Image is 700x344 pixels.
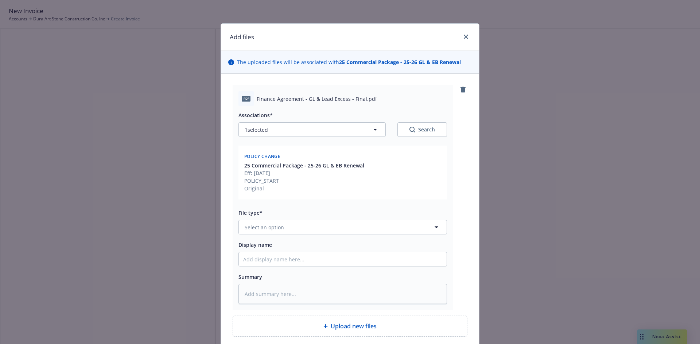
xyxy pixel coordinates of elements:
[244,177,364,185] div: POLICY_START
[244,169,364,177] div: Eff: [DATE]
[257,95,377,103] span: Finance Agreement - GL & Lead Excess - Final.pdf
[238,122,386,137] button: 1selected
[239,252,447,266] input: Add display name here...
[233,316,467,337] div: Upload new files
[230,32,254,42] h1: Add files
[339,59,461,66] strong: 25 Commercial Package - 25-26 GL & EB Renewal
[409,126,435,133] div: Search
[238,241,272,248] span: Display name
[237,58,461,66] span: The uploaded files will be associated with
[238,112,273,119] span: Associations*
[245,126,268,134] span: 1 selected
[244,185,364,192] div: Original
[244,153,280,159] span: Policy change
[397,122,447,137] button: SearchSearch
[238,220,447,234] button: Select an option
[238,209,262,216] span: File type*
[331,322,377,331] span: Upload new files
[238,273,262,280] span: Summary
[244,162,364,169] button: 25 Commercial Package - 25-26 GL & EB Renewal
[242,96,250,101] span: pdf
[462,32,470,41] a: close
[245,224,284,231] span: Select an option
[409,127,415,133] svg: Search
[459,85,467,94] a: remove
